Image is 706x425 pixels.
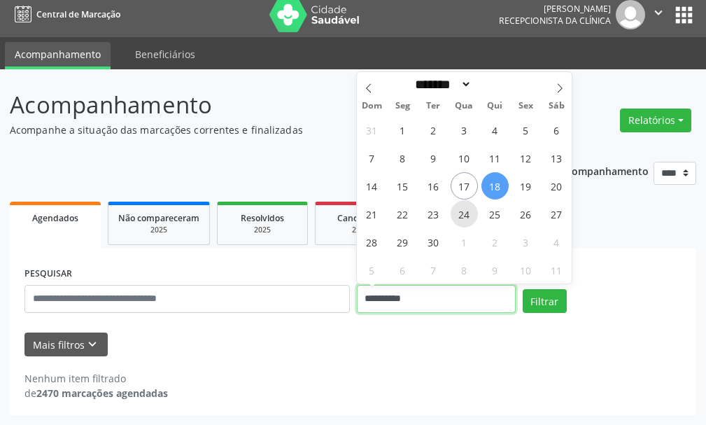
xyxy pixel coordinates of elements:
span: Seg [387,102,418,111]
button: Filtrar [523,289,567,313]
span: Outubro 3, 2025 [512,228,539,256]
span: Setembro 6, 2025 [543,116,570,144]
span: Qua [449,102,479,111]
div: 2025 [227,225,297,235]
div: 2025 [325,225,395,235]
span: Recepcionista da clínica [499,15,611,27]
span: Outubro 2, 2025 [481,228,509,256]
div: Nenhum item filtrado [24,371,168,386]
p: Ano de acompanhamento [525,162,649,179]
i: keyboard_arrow_down [85,337,100,352]
span: Agosto 31, 2025 [358,116,386,144]
span: Setembro 25, 2025 [481,200,509,228]
span: Outubro 8, 2025 [451,256,478,284]
span: Outubro 7, 2025 [420,256,447,284]
span: Setembro 2, 2025 [420,116,447,144]
span: Setembro 30, 2025 [420,228,447,256]
span: Cancelados [337,212,384,224]
p: Acompanhe a situação das marcações correntes e finalizadas [10,123,490,137]
span: Setembro 9, 2025 [420,144,447,172]
span: Setembro 28, 2025 [358,228,386,256]
span: Setembro 8, 2025 [389,144,416,172]
span: Sáb [541,102,572,111]
span: Setembro 10, 2025 [451,144,478,172]
button: Mais filtroskeyboard_arrow_down [24,333,108,357]
span: Setembro 5, 2025 [512,116,539,144]
label: PESQUISAR [24,263,72,285]
button: Relatórios [620,109,691,132]
div: 2025 [118,225,199,235]
span: Outubro 1, 2025 [451,228,478,256]
span: Setembro 20, 2025 [543,172,570,200]
a: Central de Marcação [10,3,120,26]
span: Setembro 15, 2025 [389,172,416,200]
span: Setembro 13, 2025 [543,144,570,172]
span: Setembro 18, 2025 [481,172,509,200]
button: apps [672,3,696,27]
p: Acompanhamento [10,88,490,123]
span: Setembro 19, 2025 [512,172,539,200]
span: Setembro 27, 2025 [543,200,570,228]
span: Setembro 11, 2025 [481,144,509,172]
span: Setembro 12, 2025 [512,144,539,172]
span: Outubro 4, 2025 [543,228,570,256]
select: Month [411,77,472,92]
span: Setembro 4, 2025 [481,116,509,144]
span: Setembro 29, 2025 [389,228,416,256]
span: Outubro 5, 2025 [358,256,386,284]
strong: 2470 marcações agendadas [36,386,168,400]
span: Setembro 7, 2025 [358,144,386,172]
span: Qui [479,102,510,111]
span: Central de Marcação [36,8,120,20]
span: Ter [418,102,449,111]
span: Setembro 24, 2025 [451,200,478,228]
span: Setembro 21, 2025 [358,200,386,228]
span: Setembro 14, 2025 [358,172,386,200]
span: Não compareceram [118,212,199,224]
div: de [24,386,168,400]
input: Year [472,77,518,92]
span: Outubro 6, 2025 [389,256,416,284]
span: Setembro 22, 2025 [389,200,416,228]
a: Beneficiários [125,42,205,67]
span: Setembro 23, 2025 [420,200,447,228]
div: [PERSON_NAME] [499,3,611,15]
span: Dom [357,102,388,111]
span: Setembro 16, 2025 [420,172,447,200]
i:  [651,5,666,20]
a: Acompanhamento [5,42,111,69]
span: Outubro 10, 2025 [512,256,539,284]
span: Outubro 9, 2025 [481,256,509,284]
span: Setembro 3, 2025 [451,116,478,144]
span: Agendados [32,212,78,224]
span: Setembro 17, 2025 [451,172,478,200]
span: Outubro 11, 2025 [543,256,570,284]
span: Setembro 26, 2025 [512,200,539,228]
span: Sex [510,102,541,111]
span: Setembro 1, 2025 [389,116,416,144]
span: Resolvidos [241,212,284,224]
